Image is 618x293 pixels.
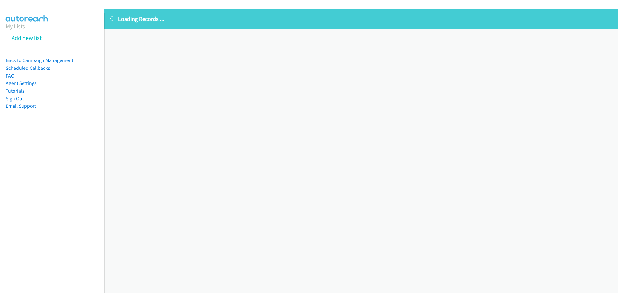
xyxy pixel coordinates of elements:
[6,103,36,109] a: Email Support
[6,88,24,94] a: Tutorials
[6,57,73,63] a: Back to Campaign Management
[110,14,612,23] p: Loading Records ...
[6,96,24,102] a: Sign Out
[6,80,37,86] a: Agent Settings
[6,65,50,71] a: Scheduled Callbacks
[12,34,42,41] a: Add new list
[6,73,14,79] a: FAQ
[6,23,25,30] a: My Lists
